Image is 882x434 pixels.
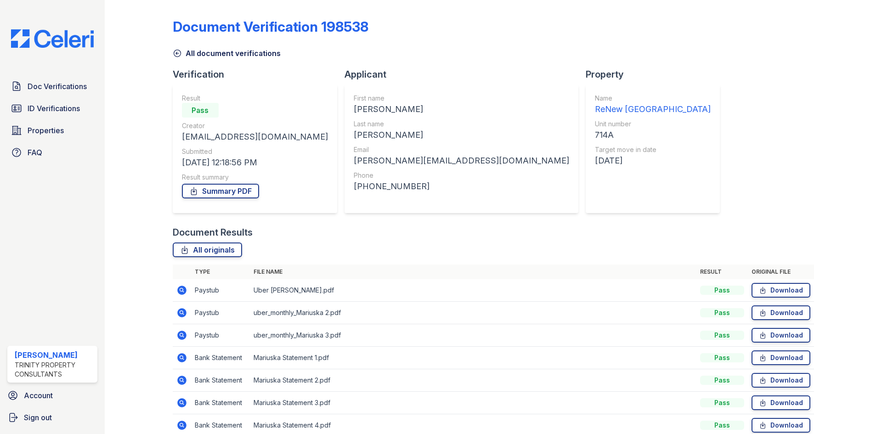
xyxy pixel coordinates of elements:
div: [EMAIL_ADDRESS][DOMAIN_NAME] [182,130,328,143]
div: Pass [700,308,744,317]
a: Doc Verifications [7,77,97,96]
div: Applicant [345,68,586,81]
td: Paystub [191,302,250,324]
div: Pass [700,286,744,295]
td: Bank Statement [191,347,250,369]
div: Document Verification 198538 [173,18,368,35]
td: Mariuska Statement 3.pdf [250,392,696,414]
td: Uber [PERSON_NAME].pdf [250,279,696,302]
th: Type [191,265,250,279]
div: Email [354,145,569,154]
div: [DATE] [595,154,711,167]
a: Sign out [4,408,101,427]
div: [PHONE_NUMBER] [354,180,569,193]
a: Account [4,386,101,405]
div: Submitted [182,147,328,156]
span: Doc Verifications [28,81,87,92]
div: Pass [700,353,744,362]
td: Bank Statement [191,392,250,414]
a: Name ReNew [GEOGRAPHIC_DATA] [595,94,711,116]
div: First name [354,94,569,103]
a: Download [752,350,810,365]
a: All originals [173,242,242,257]
div: Pass [700,331,744,340]
td: uber_monthly_Mariuska 2.pdf [250,302,696,324]
span: Sign out [24,412,52,423]
div: Unit number [595,119,711,129]
td: Mariuska Statement 1.pdf [250,347,696,369]
div: 714A [595,129,711,141]
div: Pass [700,398,744,407]
th: Original file [748,265,814,279]
div: Verification [173,68,345,81]
a: All document verifications [173,48,281,59]
td: Bank Statement [191,369,250,392]
span: FAQ [28,147,42,158]
a: Properties [7,121,97,140]
div: Creator [182,121,328,130]
div: [PERSON_NAME] [354,103,569,116]
div: [PERSON_NAME] [15,349,94,361]
div: Target move in date [595,145,711,154]
th: Result [696,265,748,279]
div: Phone [354,171,569,180]
a: Download [752,283,810,298]
div: [DATE] 12:18:56 PM [182,156,328,169]
a: Download [752,328,810,343]
div: Pass [700,376,744,385]
td: Paystub [191,324,250,347]
div: Last name [354,119,569,129]
div: Property [586,68,727,81]
img: CE_Logo_Blue-a8612792a0a2168367f1c8372b55b34899dd931a85d93a1a3d3e32e68fde9ad4.png [4,29,101,48]
iframe: chat widget [843,397,873,425]
div: Pass [182,103,219,118]
div: Trinity Property Consultants [15,361,94,379]
td: uber_monthly_Mariuska 3.pdf [250,324,696,347]
div: Document Results [173,226,253,239]
a: ID Verifications [7,99,97,118]
div: Name [595,94,711,103]
a: Download [752,305,810,320]
div: ReNew [GEOGRAPHIC_DATA] [595,103,711,116]
a: Download [752,418,810,433]
td: Paystub [191,279,250,302]
div: Result [182,94,328,103]
a: FAQ [7,143,97,162]
div: Pass [700,421,744,430]
span: ID Verifications [28,103,80,114]
span: Account [24,390,53,401]
th: File name [250,265,696,279]
a: Download [752,395,810,410]
div: [PERSON_NAME] [354,129,569,141]
span: Properties [28,125,64,136]
div: [PERSON_NAME][EMAIL_ADDRESS][DOMAIN_NAME] [354,154,569,167]
a: Download [752,373,810,388]
a: Summary PDF [182,184,259,198]
td: Mariuska Statement 2.pdf [250,369,696,392]
div: Result summary [182,173,328,182]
